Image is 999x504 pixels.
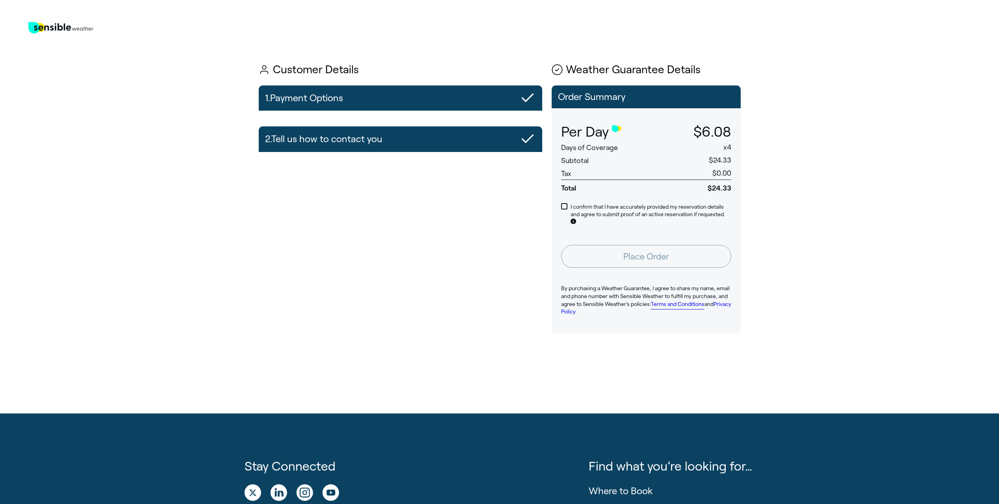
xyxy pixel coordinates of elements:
button: Place Order [561,245,731,268]
h1: Stay Connected [245,458,576,475]
h2: 1. Payment Options [265,89,343,107]
a: Where to Book [589,485,653,496]
p: I confirm that I have accurately provided my reservation details and agree to submit proof of an ... [571,203,731,226]
span: Days of Coverage [561,144,618,152]
p: Order Summary [558,92,734,102]
span: $24.33 [664,180,731,193]
span: x 4 [723,143,731,151]
p: Find what you’re looking for… [589,458,754,475]
span: $24.33 [709,156,731,164]
iframe: Customer reviews powered by Trustpilot [552,346,741,401]
span: $6.08 [693,124,731,139]
span: Tax [561,170,571,178]
span: $0.00 [712,169,731,177]
h2: 2. Tell us how to contact you [265,130,382,148]
p: By purchasing a Weather Guarantee, I agree to share my name, email and phone number with Sensible... [561,285,731,315]
button: 2.Tell us how to contact you [259,126,542,152]
h1: Weather Guarantee Details [552,64,741,76]
button: 1.Payment Options [259,85,542,111]
h1: Customer Details [259,64,542,76]
a: Terms and Conditions [651,301,704,307]
span: Subtotal [561,157,589,165]
span: Per Day [561,124,609,140]
span: Total [561,180,664,193]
